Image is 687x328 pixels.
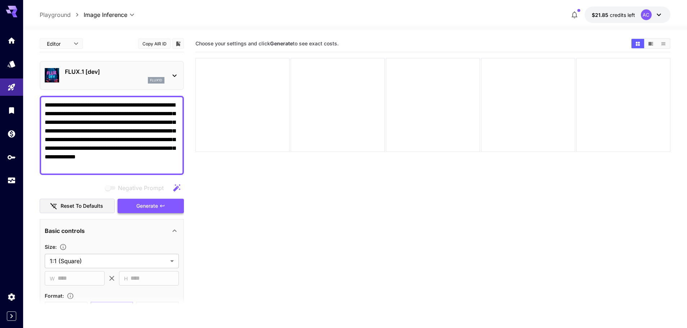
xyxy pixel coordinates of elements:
[631,38,670,49] div: Show images in grid viewShow images in video viewShow images in list view
[138,39,171,49] button: Copy AIR ID
[641,9,652,20] div: AC
[610,12,635,18] span: credits left
[40,10,84,19] nav: breadcrumb
[150,78,162,83] p: flux1d
[7,106,16,115] div: Library
[47,40,69,48] span: Editor
[50,257,167,265] span: 1:1 (Square)
[7,36,16,45] div: Home
[657,39,670,48] button: Show images in list view
[118,184,164,192] span: Negative Prompt
[7,311,16,321] button: Expand sidebar
[40,10,71,19] a: Playground
[84,10,127,19] span: Image Inference
[175,39,181,48] button: Add to library
[57,243,70,251] button: Adjust the dimensions of the generated image by specifying its width and height in pixels, or sel...
[45,244,57,250] span: Size :
[136,202,158,211] span: Generate
[64,292,77,300] button: Choose the file format for the output image.
[195,40,339,46] span: Choose your settings and click to see exact costs.
[45,222,179,239] div: Basic controls
[40,199,115,214] button: Reset to defaults
[45,226,85,235] p: Basic controls
[7,176,16,185] div: Usage
[592,11,635,19] div: $21.85228
[65,67,164,76] p: FLUX.1 [dev]
[631,39,644,48] button: Show images in grid view
[45,64,179,86] div: FLUX.1 [dev]flux1d
[45,293,64,299] span: Format :
[50,274,55,283] span: W
[118,199,184,214] button: Generate
[270,40,293,46] b: Generate
[7,59,16,68] div: Models
[585,6,670,23] button: $21.85228AC
[104,183,169,192] span: Negative prompts are not compatible with the selected model.
[7,153,16,162] div: API Keys
[644,39,657,48] button: Show images in video view
[592,12,610,18] span: $21.85
[7,83,16,92] div: Playground
[124,274,128,283] span: H
[7,129,16,138] div: Wallet
[7,292,16,301] div: Settings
